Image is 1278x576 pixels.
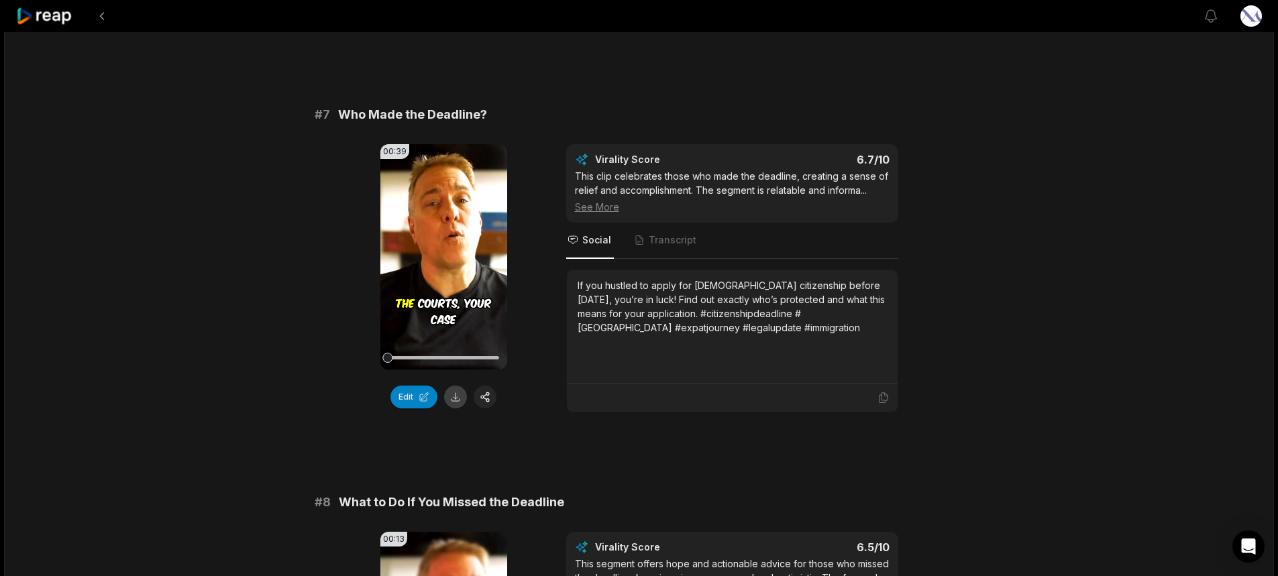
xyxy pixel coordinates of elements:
span: What to Do If You Missed the Deadline [339,493,564,512]
div: Virality Score [595,153,739,166]
span: # 8 [315,493,331,512]
div: This clip celebrates those who made the deadline, creating a sense of relief and accomplishment. ... [575,169,890,214]
span: Who Made the Deadline? [338,105,487,124]
video: Your browser does not support mp4 format. [380,144,507,369]
div: Virality Score [595,540,739,554]
div: 6.5 /10 [745,540,890,554]
div: See More [575,200,890,214]
span: Social [582,233,611,247]
button: Edit [390,386,437,408]
nav: Tabs [566,223,898,259]
span: # 7 [315,105,330,124]
div: Open Intercom Messenger [1232,530,1265,563]
span: Transcript [649,233,696,247]
div: If you hustled to apply for [DEMOGRAPHIC_DATA] citizenship before [DATE], you’re in luck! Find ou... [578,278,887,335]
div: 6.7 /10 [745,153,890,166]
